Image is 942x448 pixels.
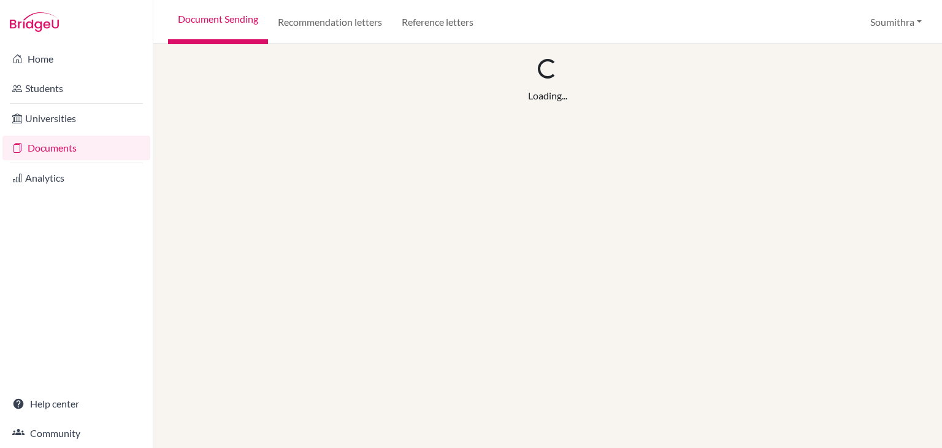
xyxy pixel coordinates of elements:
[2,47,150,71] a: Home
[2,106,150,131] a: Universities
[2,392,150,416] a: Help center
[865,10,927,34] button: Soumithra
[528,88,567,103] div: Loading...
[2,136,150,160] a: Documents
[2,421,150,446] a: Community
[2,166,150,190] a: Analytics
[10,12,59,32] img: Bridge-U
[2,76,150,101] a: Students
